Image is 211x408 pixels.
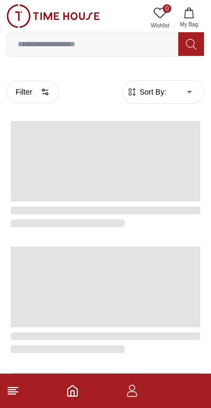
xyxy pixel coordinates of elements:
button: Filter [6,81,59,103]
button: My Bag [173,4,205,32]
span: Wishlist [147,22,173,30]
span: Sort By: [137,87,166,97]
a: 0Wishlist [147,4,173,32]
span: 0 [163,4,171,13]
a: Home [66,384,79,397]
span: My Bag [176,20,202,28]
img: ... [6,4,100,28]
button: Sort By: [127,87,166,97]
